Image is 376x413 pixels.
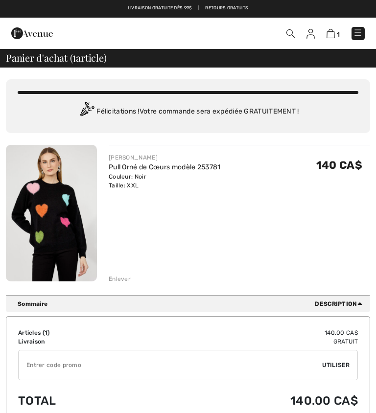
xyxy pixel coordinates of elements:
img: Menu [353,28,363,38]
div: Enlever [109,275,131,283]
span: Description [315,299,366,308]
img: Pull Orné de Cœurs modèle 253781 [6,145,97,281]
img: Panier d'achat [327,29,335,38]
td: Livraison [18,337,141,346]
a: Livraison gratuite dès 99$ [128,5,192,12]
span: | [198,5,199,12]
td: Articles ( ) [18,328,141,337]
span: 1 [72,50,76,63]
img: Recherche [286,29,295,38]
a: Pull Orné de Cœurs modèle 253781 [109,163,221,171]
div: [PERSON_NAME] [109,153,221,162]
div: Sommaire [18,299,366,308]
a: 1ère Avenue [11,29,53,37]
img: Congratulation2.svg [77,102,96,121]
span: Utiliser [322,361,350,369]
img: 1ère Avenue [11,23,53,43]
td: 140.00 CA$ [141,328,358,337]
span: 1 [337,31,340,38]
td: Gratuit [141,337,358,346]
span: Panier d'achat ( article) [6,53,107,63]
input: Code promo [19,350,322,380]
div: Couleur: Noir Taille: XXL [109,172,221,190]
div: Félicitations ! Votre commande sera expédiée GRATUITEMENT ! [18,102,358,121]
span: 1 [45,329,47,336]
span: 140 CA$ [316,159,362,172]
a: Retours gratuits [205,5,248,12]
a: 1 [327,28,340,39]
img: Mes infos [306,29,315,39]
